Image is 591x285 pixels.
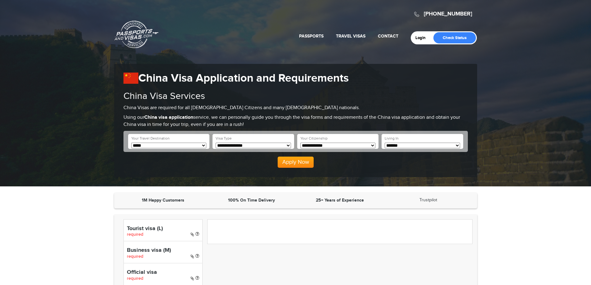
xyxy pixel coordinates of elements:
[385,136,399,141] label: Living In
[144,114,193,120] strong: China visa application
[127,254,143,259] span: required
[300,136,328,141] label: Your Citizenship
[127,232,143,237] span: required
[433,32,476,43] a: Check Status
[424,11,472,17] a: [PHONE_NUMBER]
[123,114,468,128] p: Using our service, we can personally guide you through the visa forms and requirements of the Chi...
[127,269,199,276] h4: Official visa
[419,198,437,203] a: Trustpilot
[127,276,143,281] span: required
[142,198,184,203] strong: 1M Happy Customers
[316,198,364,203] strong: 25+ Years of Experience
[127,247,199,254] h4: Business visa (M)
[216,136,232,141] label: Visa Type
[190,232,194,237] i: Paper Visa
[278,157,314,168] button: Apply Now
[127,226,199,232] h4: Tourist visa (L)
[336,33,365,39] a: Travel Visas
[228,198,275,203] strong: 100% On Time Delivery
[378,33,398,39] a: Contact
[131,136,170,141] label: Your Travel Destination
[190,254,194,259] i: Paper Visa
[114,20,159,48] a: Passports & [DOMAIN_NAME]
[123,105,468,112] p: China Visas are required for all [DEMOGRAPHIC_DATA] Citizens and many [DEMOGRAPHIC_DATA] nationals.
[190,276,194,281] i: Paper Visa
[415,35,430,40] a: Login
[299,33,324,39] a: Passports
[123,72,468,85] h1: China Visa Application and Requirements
[123,91,468,101] h2: China Visa Services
